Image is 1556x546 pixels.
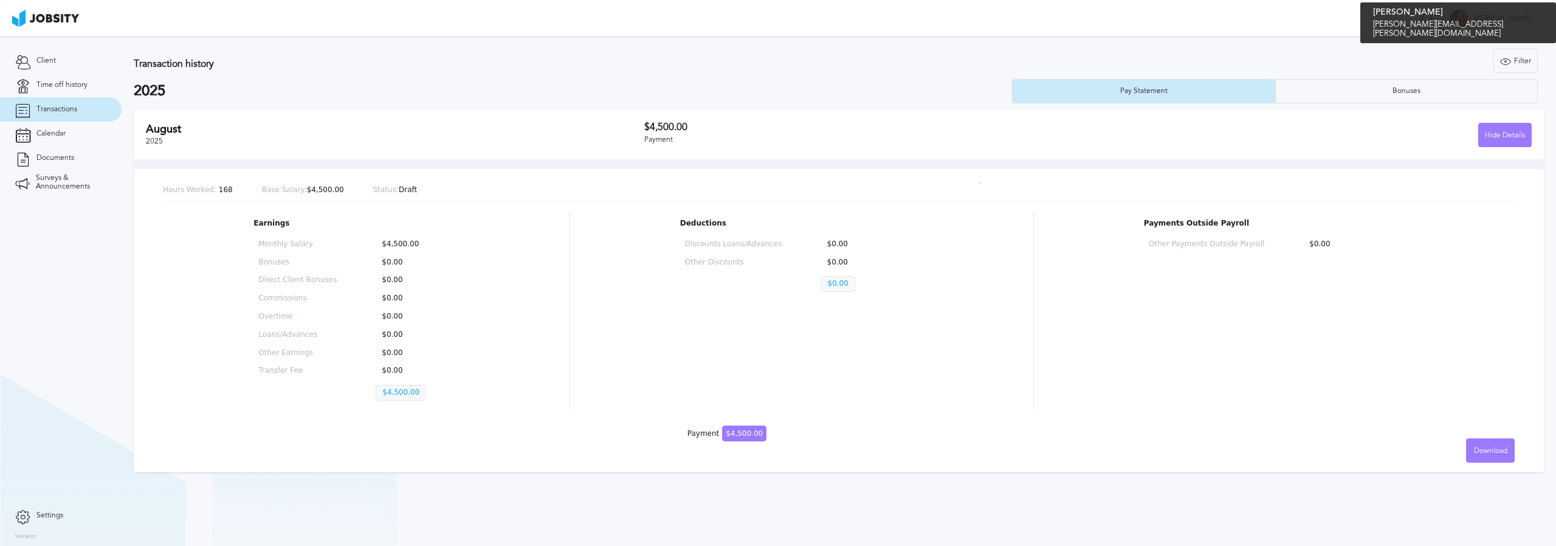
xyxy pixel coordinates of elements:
h3: Transaction history [134,58,903,69]
span: Base Salary: [262,185,307,194]
p: Commissions [258,294,337,303]
h2: 2025 [134,83,1012,100]
button: Filter [1493,49,1538,73]
p: $0.00 [376,349,454,358]
p: Transfer Fee [258,367,337,375]
p: $0.00 [821,276,855,292]
button: L[PERSON_NAME] [1443,6,1544,30]
p: Earnings [253,219,459,228]
p: 168 [163,186,233,195]
span: Client [36,57,56,65]
label: Version: [15,533,38,541]
p: $0.00 [376,294,454,303]
p: Deductions [680,219,923,228]
p: Direct Client Bonuses [258,276,337,285]
span: Transactions [36,105,77,114]
p: Overtime [258,313,337,321]
p: $0.00 [376,313,454,321]
div: Pay Statement [1114,87,1174,95]
span: Surveys & Announcements [36,174,106,191]
h2: August [146,123,644,136]
span: Calendar [36,130,66,138]
div: Payment [687,430,766,438]
p: Other Payments Outside Payroll [1149,240,1264,249]
span: [PERSON_NAME] [1468,15,1537,23]
button: Download [1466,438,1515,463]
p: $4,500.00 [376,240,454,249]
p: $0.00 [376,258,454,267]
p: $0.00 [821,240,918,249]
div: Payment [644,136,1088,144]
button: Pay Statement [1012,79,1275,103]
span: Download [1474,447,1507,455]
button: Hide Details [1478,123,1532,147]
p: $4,500.00 [262,186,344,195]
p: Payments Outside Payroll [1144,219,1424,228]
span: Settings [36,511,63,520]
p: Monthly Salary [258,240,337,249]
p: $0.00 [1303,240,1419,249]
span: Time off history [36,81,88,89]
span: Status: [373,185,399,194]
button: Bonuses [1275,79,1538,103]
p: $0.00 [376,331,454,339]
span: Documents [36,154,74,162]
p: Discounts Loans/Advances [685,240,782,249]
span: Hours Worked: [163,185,216,194]
div: Filter [1494,49,1537,74]
p: Draft [373,186,418,195]
span: $4,500.00 [722,426,766,441]
p: $0.00 [821,258,918,267]
div: Hide Details [1479,123,1531,148]
div: L [1450,10,1468,28]
div: Bonuses [1386,87,1427,95]
p: Loans/Advances [258,331,337,339]
img: ab4bad089aa723f57921c736e9817d99.png [12,10,79,27]
p: Other Earnings [258,349,337,358]
p: $0.00 [376,367,454,375]
p: Other Discounts [685,258,782,267]
h3: $4,500.00 [644,122,1088,133]
p: $0.00 [376,276,454,285]
span: 2025 [146,137,163,145]
p: Bonuses [258,258,337,267]
p: $4,500.00 [376,385,426,401]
